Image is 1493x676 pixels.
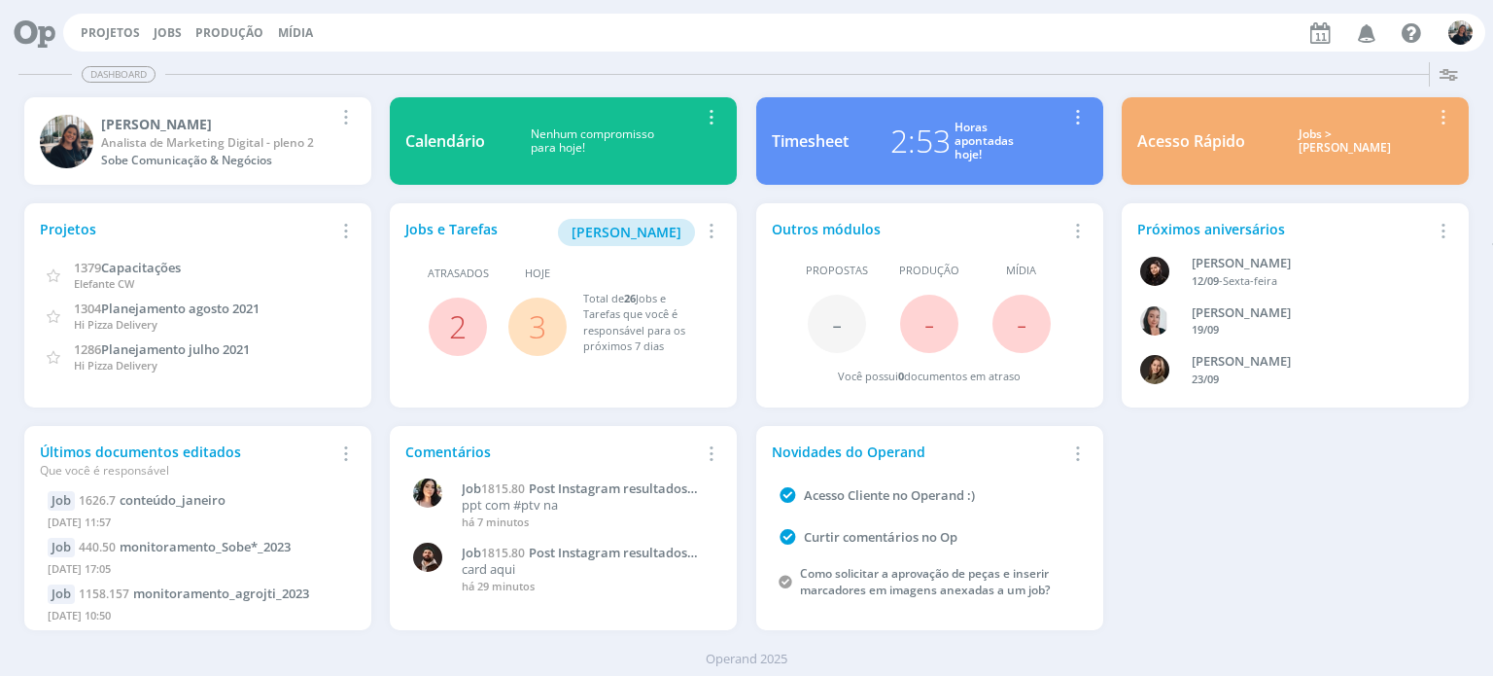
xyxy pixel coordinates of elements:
div: - [1192,273,1431,290]
a: Produção [195,24,263,41]
img: J [1140,355,1169,384]
img: D [413,543,442,572]
button: Produção [190,25,269,41]
a: Jobs [154,24,182,41]
div: Outros módulos [772,219,1065,239]
a: Timesheet2:53Horasapontadashoje! [756,97,1103,185]
a: Acesso Cliente no Operand :) [804,486,975,504]
div: Total de Jobs e Tarefas que você é responsável para os próximos 7 dias [583,291,703,355]
div: Próximos aniversários [1137,219,1431,239]
span: - [924,302,934,344]
span: Hi Pizza Delivery [74,317,157,332]
a: Job1815.80Post Instagram resultados Goiás P3898 [462,481,712,497]
span: Dashboard [82,66,156,83]
span: 1286 [74,340,101,358]
span: 19/09 [1192,322,1219,337]
p: card aqui [462,562,712,578]
span: Atrasados [428,266,489,282]
img: T [413,479,442,508]
div: Últimos documentos editados [40,442,333,480]
span: 440.50 [79,539,116,555]
div: Calendário [405,129,485,153]
span: Planejamento julho 2021 [101,340,250,358]
span: há 29 minutos [462,579,535,593]
div: Jobs > [PERSON_NAME] [1260,127,1431,156]
span: 1379 [74,259,101,276]
button: [PERSON_NAME] [558,219,695,246]
span: 0 [898,369,904,383]
button: M [1447,16,1474,50]
span: 12/09 [1192,273,1219,288]
span: Post Instagram resultados Goiás P3898 [462,544,687,577]
div: Jobs e Tarefas [405,219,699,246]
div: Timesheet [772,129,849,153]
div: Caroline Fagundes Pieczarka [1192,303,1431,323]
span: monitoramento_Sobe*_2023 [120,538,291,555]
div: Analista de Marketing Digital - pleno 2 [101,134,333,152]
a: 1158.157monitoramento_agrojti_2023 [79,585,309,602]
div: Acesso Rápido [1137,129,1245,153]
p: ppt com #ptv na [462,498,712,514]
a: 3 [529,305,546,347]
a: M[PERSON_NAME]Analista de Marketing Digital - pleno 2Sobe Comunicação & Negócios [24,97,371,185]
a: Curtir comentários no Op [804,528,957,546]
span: 1815.80 [481,545,525,561]
div: Projetos [40,219,333,239]
a: 1304Planejamento agosto 2021 [74,299,260,317]
a: Como solicitar a aprovação de peças e inserir marcadores em imagens anexadas a um job? [800,565,1050,598]
span: 1158.157 [79,586,129,602]
button: Mídia [272,25,319,41]
div: 2:53 [890,118,951,164]
span: monitoramento_agrojti_2023 [133,585,309,602]
div: Job [48,538,75,557]
span: 23/09 [1192,372,1219,386]
span: Produção [899,263,959,279]
div: Job [48,491,75,511]
img: M [40,115,93,168]
div: Que você é responsável [40,462,333,480]
div: Nenhum compromisso para hoje! [485,127,699,156]
span: Capacitações [101,259,181,276]
a: 1286Planejamento julho 2021 [74,339,250,358]
span: Hoje [525,266,550,282]
div: Sobe Comunicação & Negócios [101,152,333,169]
div: [DATE] 11:57 [48,511,348,539]
a: [PERSON_NAME] [558,222,695,240]
a: 2 [449,305,467,347]
span: 1815.80 [481,480,525,497]
div: Você possui documentos em atraso [838,369,1021,385]
div: Julia Agostine Abich [1192,352,1431,372]
span: [PERSON_NAME] [572,223,681,241]
span: Sexta-feira [1223,273,1277,288]
div: [DATE] 10:50 [48,604,348,632]
span: Mídia [1006,263,1036,279]
a: 440.50monitoramento_Sobe*_2023 [79,538,291,555]
div: Novidades do Operand [772,442,1065,462]
a: Projetos [81,24,140,41]
span: 1626.7 [79,492,116,509]
button: Projetos [75,25,146,41]
span: 26 [624,291,636,305]
div: Comentários [405,442,699,462]
span: Propostas [806,263,868,279]
span: 1304 [74,300,101,317]
span: há 7 minutos [462,515,529,529]
div: Horas apontadas hoje! [955,121,1014,162]
span: - [1017,302,1026,344]
a: Job1815.80Post Instagram resultados Goiás P3898 [462,546,712,561]
span: conteúdo_janeiro [120,491,226,509]
span: - [832,302,842,344]
div: Job [48,585,75,604]
span: Elefante CW [74,276,134,291]
img: M [1448,20,1473,45]
span: Planejamento agosto 2021 [101,300,260,317]
span: Post Instagram resultados Goiás P3898 [462,480,687,513]
img: C [1140,306,1169,336]
div: Mayara Peruzzo [101,114,333,134]
a: Mídia [278,24,313,41]
a: 1626.7conteúdo_janeiro [79,491,226,509]
a: 1379Capacitações [74,258,181,276]
img: L [1140,257,1169,286]
div: Luana da Silva de Andrade [1192,254,1431,273]
div: [DATE] 17:05 [48,557,348,586]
